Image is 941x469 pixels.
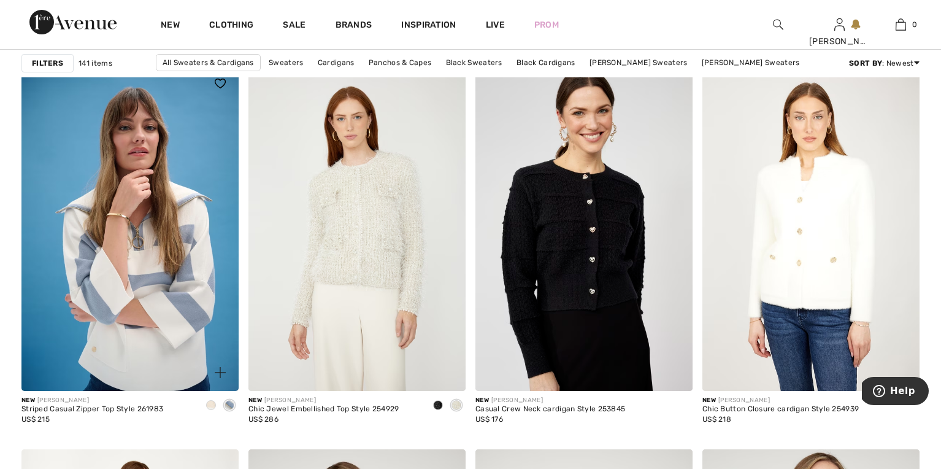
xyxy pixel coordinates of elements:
[220,396,239,416] div: Winter white/chambray
[429,396,447,416] div: Black
[862,377,929,408] iframe: Opens a widget where you can find more information
[696,55,806,71] a: [PERSON_NAME] Sweaters
[809,35,869,48] div: [PERSON_NAME]
[834,17,845,32] img: My Info
[849,58,920,69] div: : Newest
[447,396,466,416] div: Ivory/gold
[401,20,456,33] span: Inspiration
[283,20,305,33] a: Sale
[156,54,261,71] a: All Sweaters & Cardigans
[21,397,35,404] span: New
[209,20,253,33] a: Clothing
[202,396,220,416] div: Birch melange/winter white
[486,18,505,31] a: Live
[21,396,163,405] div: [PERSON_NAME]
[29,10,117,34] img: 1ère Avenue
[702,396,859,405] div: [PERSON_NAME]
[79,58,112,69] span: 141 items
[21,405,163,414] div: Striped Casual Zipper Top Style 261983
[896,17,906,32] img: My Bag
[702,405,859,414] div: Chic Button Closure cardigan Style 254939
[870,17,931,32] a: 0
[161,20,180,33] a: New
[263,55,309,71] a: Sweaters
[440,71,521,87] a: Dolcezza Sweaters
[363,55,438,71] a: Panchos & Capes
[475,415,503,424] span: US$ 176
[834,18,845,30] a: Sign In
[248,397,262,404] span: New
[32,58,63,69] strong: Filters
[248,405,399,414] div: Chic Jewel Embellished Top Style 254929
[510,55,582,71] a: Black Cardigans
[475,396,625,405] div: [PERSON_NAME]
[475,397,489,404] span: New
[440,55,509,71] a: Black Sweaters
[912,19,917,30] span: 0
[312,55,361,71] a: Cardigans
[215,79,226,88] img: heart_black_full.svg
[248,396,399,405] div: [PERSON_NAME]
[583,55,694,71] a: [PERSON_NAME] Sweaters
[773,17,783,32] img: search the website
[21,65,239,391] img: Striped Casual Zipper Top Style 261983. Birch melange/winter white
[336,20,372,33] a: Brands
[248,415,278,424] span: US$ 286
[215,367,226,378] img: plus_v2.svg
[849,59,882,68] strong: Sort By
[534,18,559,31] a: Prom
[475,65,693,391] img: Casual Crew Neck cardigan Style 253845. Black
[21,415,50,424] span: US$ 215
[702,415,731,424] span: US$ 218
[248,65,466,391] img: Chic Jewel Embellished Top Style 254929. Black
[475,405,625,414] div: Casual Crew Neck cardigan Style 253845
[702,397,716,404] span: New
[702,65,920,391] img: Chic Button Closure cardigan Style 254939. Winter White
